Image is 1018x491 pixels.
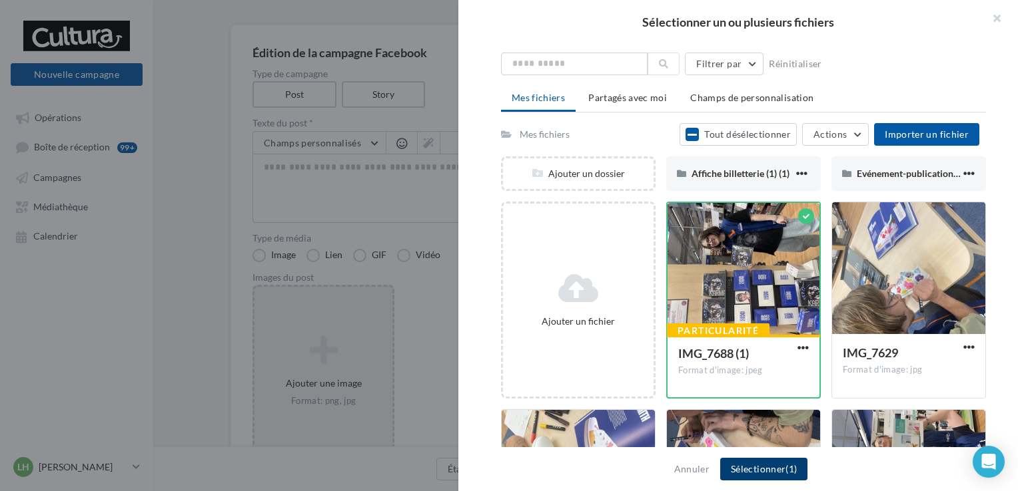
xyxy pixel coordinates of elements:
[678,346,749,361] span: IMG_7688 (1)
[588,92,667,103] span: Partagés avec moi
[785,463,797,474] span: (1)
[508,315,648,328] div: Ajouter un fichier
[813,128,847,140] span: Actions
[520,128,570,141] div: Mes fichiers
[885,128,969,140] span: Importer un fichier
[973,446,1005,478] div: Open Intercom Messenger
[802,123,869,146] button: Actions
[512,92,565,103] span: Mes fichiers
[669,461,715,477] button: Annuler
[857,168,997,179] span: Evénement-publication-Facebook
[480,16,997,28] h2: Sélectionner un ou plusieurs fichiers
[874,123,979,146] button: Importer un fichier
[692,168,789,179] span: Affiche billetterie (1) (1)
[843,364,975,376] div: Format d'image: jpg
[843,345,898,360] span: IMG_7629
[720,458,807,480] button: Sélectionner(1)
[685,53,763,75] button: Filtrer par
[678,365,809,377] div: Format d'image: jpeg
[503,167,654,180] div: Ajouter un dossier
[763,56,827,72] button: Réinitialiser
[690,92,813,103] span: Champs de personnalisation
[680,123,797,146] button: Tout désélectionner
[667,323,769,338] div: Particularité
